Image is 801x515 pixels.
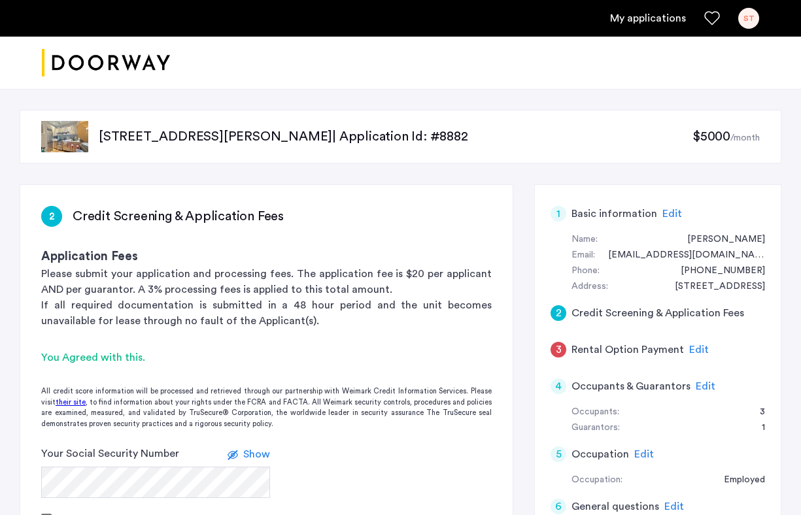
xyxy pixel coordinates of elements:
h3: Application Fees [41,248,492,266]
span: Edit [664,501,684,512]
div: Email: [571,248,595,263]
a: Favorites [704,10,720,26]
p: If all required documentation is submitted in a 48 hour period and the unit becomes unavailable f... [41,297,492,329]
span: $5000 [692,130,730,143]
div: 5 [551,446,566,462]
h5: Occupation [571,446,629,462]
p: Please submit your application and processing fees. The application fee is $20 per applicant AND ... [41,266,492,297]
h3: Credit Screening & Application Fees [73,207,284,225]
div: salemteklu1@gmail.com [595,248,765,263]
div: +13015006257 [668,263,765,279]
div: Salem Teklu [674,232,765,248]
div: Name: [571,232,598,248]
div: 2 [41,206,62,227]
img: apartment [41,121,88,152]
div: 1 [749,420,765,436]
h5: Credit Screening & Application Fees [571,305,744,321]
img: logo [42,39,170,88]
div: All credit score information will be processed and retrieved through our partnership with Weimark... [20,386,513,429]
h5: Rental Option Payment [571,342,684,357]
h5: Occupants & Guarantors [571,378,690,394]
div: 3 [551,342,566,357]
label: Your Social Security Number [41,446,179,461]
p: [STREET_ADDRESS][PERSON_NAME] | Application Id: #8882 [99,127,692,146]
div: Occupation: [571,473,622,488]
span: Edit [662,208,682,219]
a: My application [610,10,686,26]
span: Show [243,449,270,459]
h5: Basic information [571,206,657,222]
div: 6 [551,499,566,514]
div: ST [738,8,759,29]
div: Phone: [571,263,600,279]
div: 1 [551,206,566,222]
div: Address: [571,279,608,295]
span: Edit [696,381,715,391]
sub: /month [730,133,760,142]
div: 539 West 136th Street, #63 [662,279,765,295]
a: their site [56,397,86,408]
div: You Agreed with this. [41,350,492,365]
div: 3 [747,405,765,420]
span: Edit [634,449,654,459]
div: Occupants: [571,405,619,420]
div: 2 [551,305,566,321]
h5: General questions [571,499,659,514]
a: Cazamio logo [42,39,170,88]
div: Guarantors: [571,420,620,436]
span: Edit [689,344,709,355]
div: 4 [551,378,566,394]
div: Employed [711,473,765,488]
